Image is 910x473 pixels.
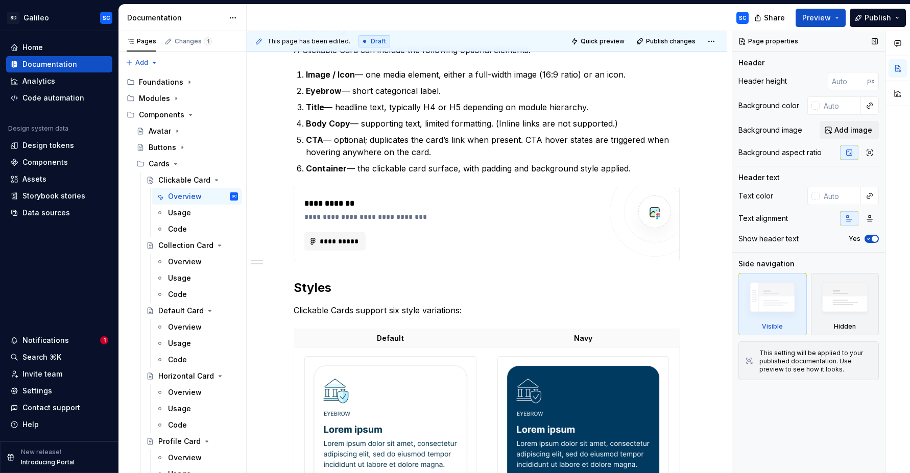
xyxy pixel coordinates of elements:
div: Pages [127,37,156,45]
div: Analytics [22,76,55,86]
div: Code [168,224,187,234]
strong: Body Copy [306,118,350,129]
p: — optional; duplicates the card’s link when present. CTA hover states are triggered when hovering... [306,134,680,158]
a: Overview [152,450,242,466]
div: Profile Card [158,436,201,446]
div: Usage [168,273,191,283]
div: Invite team [22,369,62,379]
span: 1 [100,336,108,344]
div: SC [231,191,237,202]
button: Preview [796,9,846,27]
div: This setting will be applied to your published documentation. Use preview to see how it looks. [759,349,872,374]
div: Settings [22,386,52,396]
div: Overview [168,191,202,202]
button: Search ⌘K [6,349,112,365]
a: Design tokens [6,137,112,154]
a: Invite team [6,366,112,382]
a: Usage [152,205,242,221]
a: Code [152,286,242,303]
div: Assets [22,174,46,184]
div: Hidden [811,273,879,335]
button: Quick preview [568,34,629,48]
div: Design tokens [22,140,74,151]
strong: Title [306,102,324,112]
span: Preview [802,13,831,23]
div: Text alignment [738,213,788,223]
div: Overview [168,322,202,332]
span: Quick preview [581,37,625,45]
div: Code automation [22,93,84,103]
div: Default Card [158,306,204,316]
div: Code [168,355,187,365]
button: Publish [850,9,906,27]
div: Overview [168,453,202,463]
div: Overview [168,257,202,267]
a: Usage [152,270,242,286]
div: Background aspect ratio [738,147,822,158]
div: Code [168,289,187,300]
p: Default [300,333,481,343]
a: Documentation [6,56,112,72]
a: Overview [152,254,242,270]
div: Visible [738,273,807,335]
div: Home [22,42,43,53]
p: Navy [493,333,674,343]
label: Yes [849,235,860,243]
div: Background color [738,101,799,111]
div: Changes [175,37,212,45]
strong: Eyebrow [306,86,342,96]
div: Header height [738,76,787,86]
div: Background image [738,125,802,135]
div: Documentation [127,13,224,23]
div: Documentation [22,59,77,69]
a: Analytics [6,73,112,89]
span: Add image [834,125,872,135]
div: Modules [123,90,242,107]
button: Contact support [6,400,112,416]
div: Storybook stories [22,191,85,201]
div: Cards [149,159,170,169]
div: Contact support [22,403,80,413]
a: Usage [152,401,242,417]
a: Home [6,39,112,56]
div: SC [739,14,747,22]
h2: Styles [294,280,680,296]
p: Clickable Cards support six style variations: [294,304,680,316]
p: — the clickable card surface, with padding and background style applied. [306,162,680,175]
div: Help [22,419,39,430]
strong: CTA [306,135,323,145]
button: Publish changes [633,34,700,48]
a: Horizontal Card [142,368,242,384]
div: Show header text [738,234,799,244]
div: Text color [738,191,773,201]
div: Components [123,107,242,123]
div: Horizontal Card [158,371,214,381]
p: px [867,77,875,85]
button: SDGalileoSC [2,7,116,29]
input: Auto [820,96,861,115]
strong: Image / Icon [306,69,355,80]
div: Clickable Card [158,175,210,185]
div: Usage [168,404,191,414]
div: Usage [168,208,191,218]
span: Publish [865,13,891,23]
div: Components [139,110,184,120]
div: SD [7,12,19,24]
a: Settings [6,383,112,399]
div: Foundations [139,77,183,87]
button: Help [6,416,112,433]
a: Usage [152,335,242,352]
button: Notifications1 [6,332,112,348]
button: Add [123,56,161,70]
div: Components [22,157,68,167]
div: Hidden [834,322,856,331]
div: Cards [132,156,242,172]
p: — supporting text, limited formatting. (Inline links are not supported.) [306,117,680,130]
a: Code [152,221,242,237]
p: Introducing Portal [21,458,75,466]
p: New release! [21,448,61,456]
button: Share [749,9,792,27]
a: Clickable Card [142,172,242,188]
div: Search ⌘K [22,352,61,362]
p: — one media element, either a full-width image (16:9 ratio) or an icon. [306,68,680,81]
